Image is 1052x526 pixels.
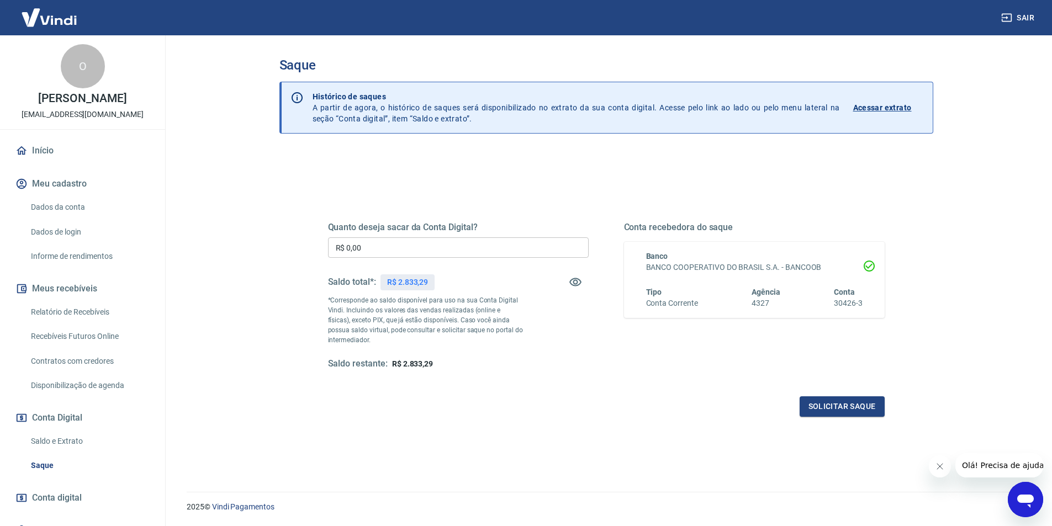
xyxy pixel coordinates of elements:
[328,277,376,288] h5: Saldo total*:
[834,288,855,296] span: Conta
[752,297,780,309] h6: 4327
[38,93,126,104] p: [PERSON_NAME]
[853,91,924,124] a: Acessar extrato
[27,454,152,477] a: Saque
[13,139,152,163] a: Início
[646,252,668,261] span: Banco
[328,358,388,370] h5: Saldo restante:
[61,44,105,88] div: O
[27,301,152,323] a: Relatório de Recebíveis
[27,350,152,373] a: Contratos com credores
[27,245,152,268] a: Informe de rendimentos
[13,277,152,301] button: Meus recebíveis
[646,288,662,296] span: Tipo
[13,172,152,196] button: Meu cadastro
[27,325,152,348] a: Recebíveis Futuros Online
[328,295,524,345] p: *Corresponde ao saldo disponível para uso na sua Conta Digital Vindi. Incluindo os valores das ve...
[328,222,589,233] h5: Quanto deseja sacar da Conta Digital?
[624,222,885,233] h5: Conta recebedora do saque
[800,396,885,417] button: Solicitar saque
[387,277,428,288] p: R$ 2.833,29
[27,374,152,397] a: Disponibilização de agenda
[955,453,1043,477] iframe: Mensagem da empresa
[313,91,840,102] p: Histórico de saques
[646,297,698,309] h6: Conta Corrente
[853,102,912,113] p: Acessar extrato
[27,221,152,243] a: Dados de login
[13,406,152,430] button: Conta Digital
[392,359,433,368] span: R$ 2.833,29
[13,486,152,510] a: Conta digital
[7,8,93,17] span: Olá! Precisa de ajuda?
[212,502,274,511] a: Vindi Pagamentos
[279,57,933,73] h3: Saque
[646,262,863,273] h6: BANCO COOPERATIVO DO BRASIL S.A. - BANCOOB
[187,501,1025,513] p: 2025 ©
[752,288,780,296] span: Agência
[22,109,144,120] p: [EMAIL_ADDRESS][DOMAIN_NAME]
[32,490,82,506] span: Conta digital
[1008,482,1043,517] iframe: Botão para abrir a janela de mensagens
[13,1,85,34] img: Vindi
[313,91,840,124] p: A partir de agora, o histórico de saques será disponibilizado no extrato da sua conta digital. Ac...
[999,8,1039,28] button: Sair
[929,455,951,477] iframe: Fechar mensagem
[27,430,152,453] a: Saldo e Extrato
[27,196,152,219] a: Dados da conta
[834,297,863,309] h6: 30426-3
